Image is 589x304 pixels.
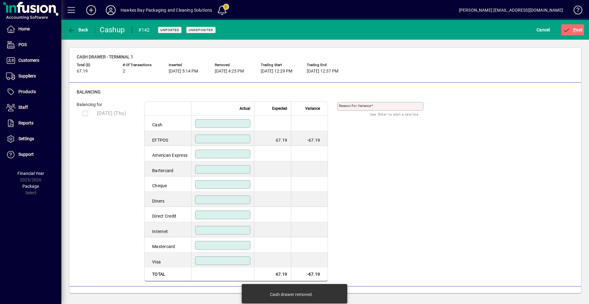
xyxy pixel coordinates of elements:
span: Trading start [261,63,298,67]
span: Reports [18,120,33,125]
app-page-header-button: Back [61,24,95,35]
a: Settings [3,131,61,147]
span: Cancel [537,25,550,35]
a: Support [3,147,61,162]
a: Home [3,22,61,37]
span: Trading end [307,63,344,67]
span: Undeposited [189,28,213,32]
a: POS [3,37,61,53]
span: Inserted [169,63,206,67]
span: 67.19 [77,69,88,74]
span: ost [563,27,583,32]
span: Actual [240,105,250,112]
span: Settings [18,136,34,141]
div: Balancing for [77,101,138,108]
span: Cash drawer - TERMINAL 1 [77,54,133,59]
td: 67.19 [254,131,291,146]
td: -67.19 [291,131,328,146]
a: Staff [3,100,61,115]
span: [DATE] 4:25 PM [215,69,244,74]
span: # of Transactions [123,63,160,67]
span: Package [22,184,39,189]
span: [DATE] 12:37 PM [307,69,338,74]
span: Support [18,152,34,157]
a: Customers [3,53,61,68]
mat-label: Reason for variance [339,104,371,108]
span: Expected [272,105,287,112]
span: [DATE] 5:14 PM [169,69,198,74]
span: [DATE] 12:29 PM [261,69,292,74]
button: Profile [101,5,121,16]
a: Suppliers [3,69,61,84]
span: Unposted [160,28,179,32]
span: P [573,27,576,32]
button: Post [561,24,584,35]
button: Add [81,5,101,16]
span: Total ($) [77,63,114,67]
span: Back [68,27,88,32]
td: Mastercard [144,237,191,253]
button: Back [66,24,90,35]
td: Internet [144,222,191,238]
span: POS [18,42,27,47]
span: Removed [215,63,252,67]
span: [DATE] (Thu) [97,110,126,116]
span: Suppliers [18,73,36,78]
td: Cash [144,116,191,131]
td: EFTPOS [144,131,191,146]
span: Staff [18,105,28,110]
td: Diners [144,192,191,207]
div: Cashup [100,25,126,35]
a: Products [3,84,61,100]
td: American Express [144,146,191,161]
span: 2 [123,69,125,74]
div: Cash drawer removed. [270,291,313,298]
a: Knowledge Base [569,1,581,21]
button: Cancel [535,24,552,35]
div: Hawkes Bay Packaging and Cleaning Solutions [121,5,212,15]
a: Reports [3,116,61,131]
td: Direct Credit [144,207,191,222]
div: #142 [138,25,150,35]
span: Home [18,26,30,31]
td: Visa [144,253,191,268]
span: Balancing [77,89,101,94]
span: Variance [305,105,320,112]
mat-hint: Use 'Enter' to start a new line [370,111,418,118]
td: 67.19 [254,267,291,281]
span: Financial Year [17,171,44,176]
span: Customers [18,58,39,63]
div: [PERSON_NAME] [EMAIL_ADDRESS][DOMAIN_NAME] [459,5,563,15]
td: Total [144,267,191,281]
td: -67.19 [291,267,328,281]
td: Cheque [144,176,191,192]
span: Products [18,89,36,94]
td: Bartercard [144,161,191,177]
